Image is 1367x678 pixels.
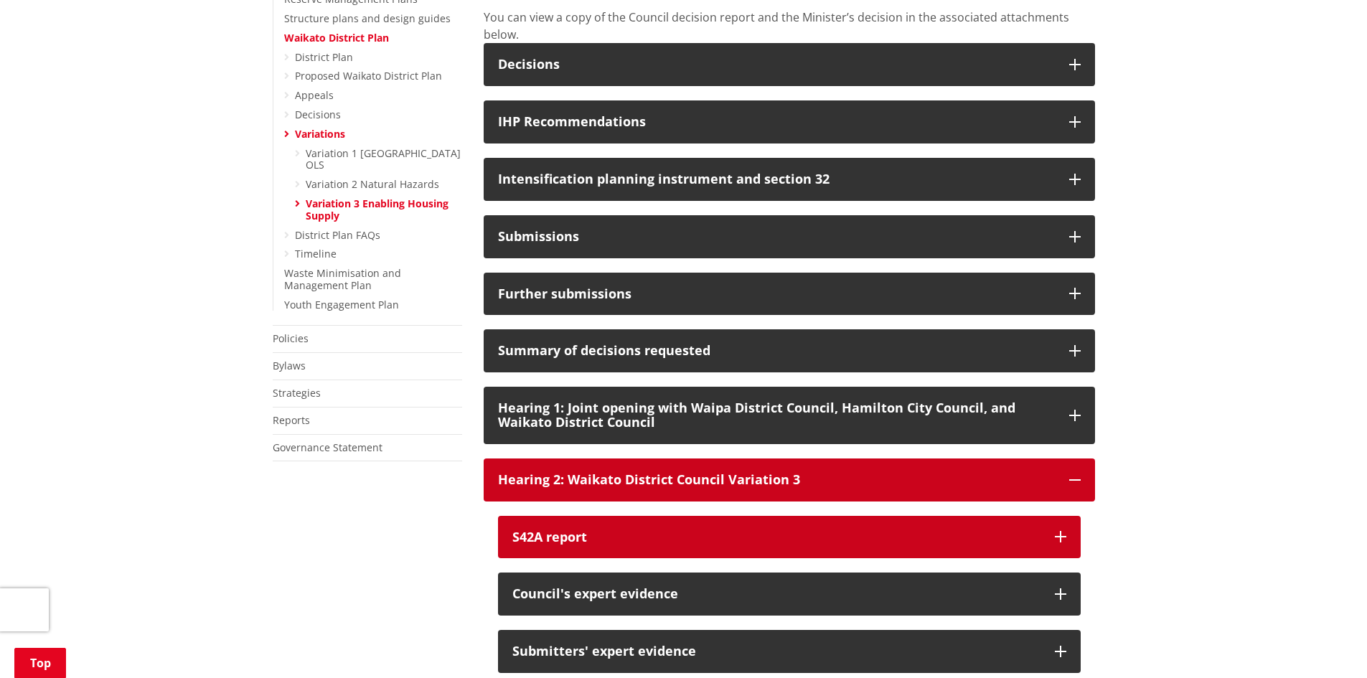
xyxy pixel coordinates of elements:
a: Appeals [295,88,334,102]
div: Submitters' expert evidence [512,644,1040,659]
button: Submissions [484,215,1095,258]
iframe: Messenger Launcher [1301,618,1353,669]
button: IHP Recommendations [484,100,1095,143]
a: Reports [273,413,310,427]
button: Submitters' expert evidence [498,630,1081,673]
div: Hearing 2: Waikato District Council Variation 3 [498,473,1055,487]
div: Summary of decisions requested [498,344,1055,358]
a: Waikato District Plan [284,31,389,44]
a: Top [14,648,66,678]
a: Variation 1 [GEOGRAPHIC_DATA] OLS [306,146,461,172]
div: IHP Recommendations [498,115,1055,129]
a: Policies [273,331,309,345]
div: Council's expert evidence [512,587,1040,601]
button: Summary of decisions requested [484,329,1095,372]
button: Council's expert evidence [498,573,1081,616]
a: Timeline [295,247,337,260]
button: Hearing 1: Joint opening with Waipa District Council, Hamilton City Council, and Waikato District... [484,387,1095,444]
div: S42A report [512,530,1040,545]
a: Youth Engagement Plan [284,298,399,311]
a: Variation 3 Enabling Housing Supply [306,197,448,222]
button: Decisions [484,43,1095,86]
a: District Plan [295,50,353,64]
a: Variations [295,127,345,141]
button: S42A report [498,516,1081,559]
a: District Plan FAQs [295,228,380,242]
div: Decisions [498,57,1055,72]
a: Waste Minimisation and Management Plan [284,266,401,292]
a: Bylaws [273,359,306,372]
div: Further submissions [498,287,1055,301]
div: Submissions [498,230,1055,244]
a: Structure plans and design guides [284,11,451,25]
a: Variation 2 Natural Hazards [306,177,439,191]
a: Proposed Waikato District Plan [295,69,442,83]
a: Strategies [273,386,321,400]
button: Intensification planning instrument and section 32 [484,158,1095,201]
p: Hearing 1: Joint opening with Waipa District Council, Hamilton City Council, and Waikato District... [498,401,1055,430]
a: Governance Statement [273,441,382,454]
button: Hearing 2: Waikato District Council Variation 3 [484,458,1095,502]
a: Decisions [295,108,341,121]
div: Intensification planning instrument and section 32 [498,172,1055,187]
button: Further submissions [484,273,1095,316]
